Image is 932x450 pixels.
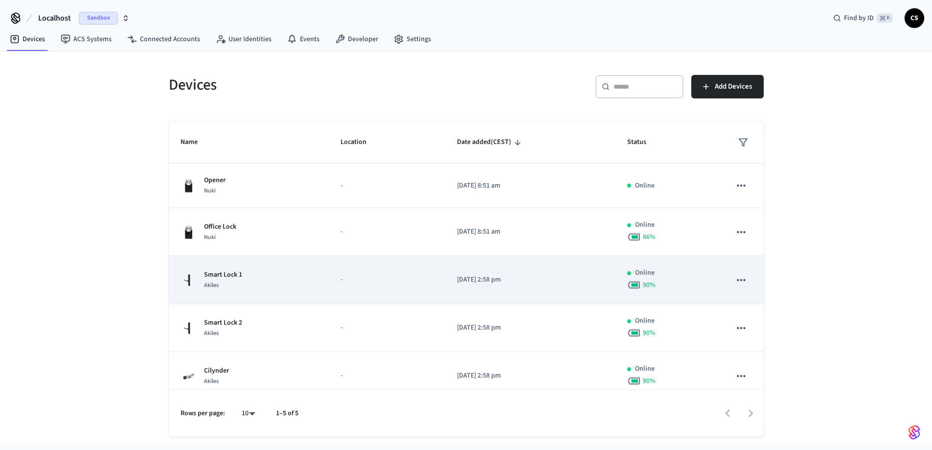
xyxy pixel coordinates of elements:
[825,9,901,27] div: Find by ID⌘ K
[643,328,656,338] span: 90 %
[341,227,434,237] p: -
[341,275,434,285] p: -
[53,30,119,48] a: ACS Systems
[341,135,379,150] span: Location
[457,371,604,381] p: [DATE] 2:58 pm
[204,222,236,232] p: Office Lock
[237,406,260,421] div: 10
[276,408,298,419] p: 1–5 of 5
[635,181,655,191] p: Online
[79,12,118,24] span: Sandbox
[905,8,924,28] button: CS
[327,30,386,48] a: Developer
[909,425,920,440] img: SeamLogoGradient.69752ec5.svg
[457,275,604,285] p: [DATE] 2:58 pm
[635,268,655,278] p: Online
[181,224,196,240] img: Nuki Smart Lock 3.0 Pro Black, Front
[169,122,764,400] table: sticky table
[204,281,219,289] span: Akiles
[844,13,874,23] span: Find by ID
[635,316,655,326] p: Online
[169,75,460,95] h5: Devices
[457,135,524,150] span: Date added(CEST)
[627,135,659,150] span: Status
[208,30,279,48] a: User Identities
[119,30,208,48] a: Connected Accounts
[204,366,229,376] p: Cilynder
[635,364,655,374] p: Online
[691,75,764,98] button: Add Devices
[204,233,216,241] span: Nuki
[181,320,196,336] img: Akiles Roomlock
[181,178,196,193] img: Nuki Smart Lock 3.0 Pro Black, Front
[635,220,655,230] p: Online
[204,187,216,195] span: Nuki
[341,181,434,191] p: -
[2,30,53,48] a: Devices
[181,408,225,419] p: Rows per page:
[715,80,752,93] span: Add Devices
[877,13,893,23] span: ⌘ K
[204,318,242,328] p: Smart Lock 2
[38,12,71,24] span: Localhost
[906,9,923,27] span: CS
[279,30,327,48] a: Events
[643,376,656,386] span: 90 %
[341,323,434,333] p: -
[181,272,196,288] img: Akiles Roomlock
[643,232,656,242] span: 86 %
[204,377,219,385] span: Akiles
[386,30,439,48] a: Settings
[181,368,196,384] img: Akiles Cylinder
[457,323,604,333] p: [DATE] 2:58 pm
[204,270,242,280] p: Smart Lock 1
[181,135,210,150] span: Name
[457,227,604,237] p: [DATE] 8:51 am
[643,280,656,290] span: 90 %
[341,371,434,381] p: -
[204,329,219,337] span: Akiles
[457,181,604,191] p: [DATE] 8:51 am
[204,175,226,186] p: Opener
